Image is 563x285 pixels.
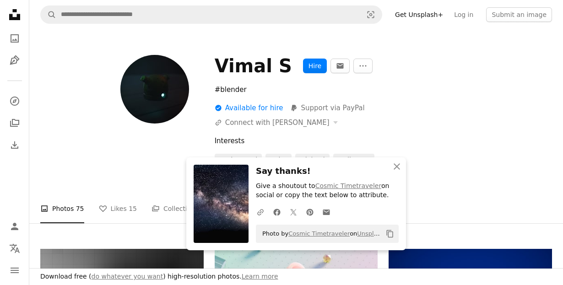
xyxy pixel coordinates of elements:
[382,226,398,242] button: Copy to clipboard
[5,136,24,154] a: Download History
[302,203,318,221] a: Share on Pinterest
[315,182,381,189] a: Cosmic Timetraveler
[288,230,350,237] a: Cosmic Timetraveler
[215,135,552,146] div: Interests
[318,203,335,221] a: Share over email
[5,261,24,280] button: Menu
[5,114,24,132] a: Collections
[92,273,163,280] a: do whatever you want
[290,102,364,113] a: Support via PayPal
[215,102,283,113] div: Available for hire
[269,203,285,221] a: Share on Facebook
[360,6,382,23] button: Visual search
[215,84,451,95] div: #blender
[303,59,327,73] button: Hire
[129,204,137,214] span: 15
[5,217,24,236] a: Log in / Sign up
[40,5,382,24] form: Find visuals sitewide
[215,154,262,167] a: background
[5,239,24,258] button: Language
[120,55,189,124] img: Avatar of user Vimal S
[242,273,278,280] a: Learn more
[41,6,56,23] button: Search Unsplash
[5,5,24,26] a: Home — Unsplash
[449,7,479,22] a: Log in
[5,92,24,110] a: Explore
[256,182,399,200] p: Give a shoutout to on social or copy the text below to attribute.
[256,165,399,178] h3: Say thanks!
[390,7,449,22] a: Get Unsplash+
[285,203,302,221] a: Share on Twitter
[5,29,24,48] a: Photos
[258,226,382,241] span: Photo by on
[333,154,374,167] a: wallpaper
[353,59,373,73] button: More Actions
[486,7,552,22] button: Submit an image
[215,117,338,128] button: Connect with [PERSON_NAME]
[40,272,278,281] h3: Download free ( ) high-resolution photos.
[152,194,205,223] a: Collections 0
[295,154,330,167] a: minimal
[5,51,24,70] a: Illustrations
[265,154,292,167] a: color
[357,230,384,237] a: Unsplash
[99,194,137,223] a: Likes 15
[330,59,350,73] button: Message Vimal
[215,55,292,77] div: Vimal S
